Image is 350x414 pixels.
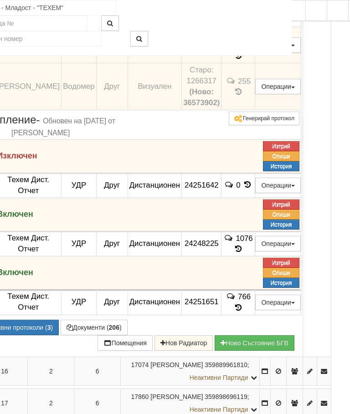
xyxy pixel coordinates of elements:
[236,234,252,242] span: 1076
[62,63,97,110] td: Водомер
[205,361,247,368] span: 359889961810
[242,180,252,189] span: История на показанията
[224,180,236,189] span: История на забележките
[128,231,181,256] td: Дистанционен
[7,292,49,312] span: Техем Дист. Отчет
[61,320,128,335] button: Документи (206)
[28,357,74,385] td: 2
[226,292,238,301] span: История на забележките
[238,292,251,301] span: 766
[229,112,299,125] button: Генерирай протокол
[255,178,301,193] button: Операции
[96,368,99,375] span: 6
[128,290,181,315] td: Дистанционен
[255,295,301,310] button: Операции
[131,393,149,400] span: Партида №
[96,399,99,407] span: 6
[238,77,251,85] span: 255
[185,239,219,248] span: 24248225
[185,181,219,189] span: 24251642
[263,199,299,210] button: Изтрий
[224,234,236,242] span: История на забележките
[185,297,219,306] span: 24251651
[96,231,128,256] td: Друг
[11,117,115,137] span: Обновен на [DATE] от [PERSON_NAME]
[150,361,203,368] span: [PERSON_NAME]
[236,181,240,189] span: 0
[98,335,153,351] button: Помещения
[7,175,49,195] span: Техем Дист. Отчет
[109,324,119,331] b: 206
[36,113,40,126] span: -
[233,245,243,253] span: История на показанията
[190,374,248,381] span: Неактивни Партиди
[263,161,299,171] button: История
[154,335,213,351] button: Нов Радиатор
[327,0,348,21] td: : No sort applied, sorting is disabled
[255,236,301,251] button: Операции
[226,77,238,85] span: История на забележките
[205,393,247,400] span: 359898696119
[215,335,294,351] button: Новo Състояние БГВ
[263,210,299,220] button: Опиши
[263,141,299,151] button: Изтрий
[190,406,248,413] span: Неактивни Партиди
[255,79,301,94] button: Операции
[305,0,327,21] td: : No sort applied, sorting is disabled
[47,324,51,331] b: 3
[263,151,299,161] button: Опиши
[96,63,128,110] td: Друг
[62,231,97,256] td: УДР
[7,234,49,253] span: Техем Дист. Отчет
[263,278,299,288] button: История
[128,173,181,198] td: Дистанционен
[263,220,299,230] button: История
[96,290,128,315] td: Друг
[150,393,203,400] span: [PERSON_NAME]
[263,258,299,268] button: Изтрий
[128,63,181,110] td: Визуален
[233,303,243,312] span: История на показанията
[233,87,243,96] span: История на показанията
[233,51,243,60] span: История на показанията
[263,268,299,278] button: Опиши
[120,357,259,385] td: ;
[96,173,128,198] td: Друг
[182,63,221,110] td: Устройство със сериен номер 1266317 беше подменено от устройство със сериен номер 36573902
[131,361,149,368] span: Партида №
[183,87,220,107] b: (Ново: 36573902)
[62,173,97,198] td: УДР
[62,290,97,315] td: УДР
